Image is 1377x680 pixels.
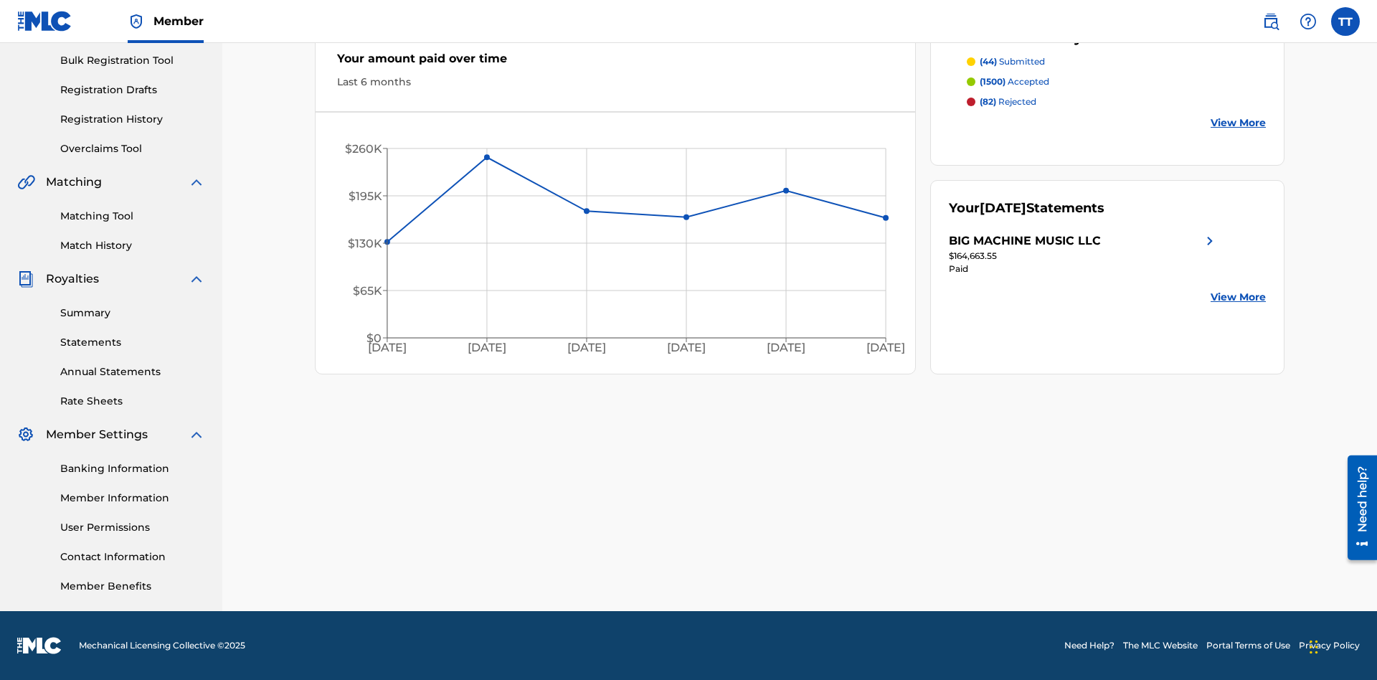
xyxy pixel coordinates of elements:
[1201,232,1219,250] img: right chevron icon
[60,53,205,68] a: Bulk Registration Tool
[60,394,205,409] a: Rate Sheets
[967,95,1267,108] a: (82) rejected
[60,364,205,379] a: Annual Statements
[967,75,1267,88] a: (1500) accepted
[188,174,205,191] img: expand
[980,55,1045,68] p: submitted
[1211,290,1266,305] a: View More
[337,50,894,75] div: Your amount paid over time
[17,174,35,191] img: Matching
[967,55,1267,68] a: (44) submitted
[949,199,1104,218] div: Your Statements
[1257,7,1285,36] a: Public Search
[349,189,382,203] tspan: $195K
[368,341,407,355] tspan: [DATE]
[468,341,506,355] tspan: [DATE]
[980,95,1036,108] p: rejected
[46,174,102,191] span: Matching
[949,232,1101,250] div: BIG MACHINE MUSIC LLC
[1123,639,1198,652] a: The MLC Website
[17,270,34,288] img: Royalties
[1294,7,1322,36] div: Help
[1211,115,1266,131] a: View More
[60,579,205,594] a: Member Benefits
[345,142,382,156] tspan: $260K
[17,11,72,32] img: MLC Logo
[46,426,148,443] span: Member Settings
[60,112,205,127] a: Registration History
[60,520,205,535] a: User Permissions
[60,491,205,506] a: Member Information
[337,75,894,90] div: Last 6 months
[980,56,997,67] span: (44)
[60,238,205,253] a: Match History
[60,461,205,476] a: Banking Information
[1262,13,1279,30] img: search
[188,426,205,443] img: expand
[366,331,382,345] tspan: $0
[980,75,1049,88] p: accepted
[949,250,1219,263] div: $164,663.55
[60,549,205,565] a: Contact Information
[128,13,145,30] img: Top Rightsholder
[767,341,805,355] tspan: [DATE]
[867,341,906,355] tspan: [DATE]
[980,96,996,107] span: (82)
[60,141,205,156] a: Overclaims Tool
[567,341,606,355] tspan: [DATE]
[1331,7,1360,36] div: User Menu
[1299,639,1360,652] a: Privacy Policy
[667,341,706,355] tspan: [DATE]
[79,639,245,652] span: Mechanical Licensing Collective © 2025
[1064,639,1115,652] a: Need Help?
[60,82,205,98] a: Registration Drafts
[1337,450,1377,567] iframe: Resource Center
[188,270,205,288] img: expand
[949,232,1219,275] a: BIG MACHINE MUSIC LLCright chevron icon$164,663.55Paid
[348,237,382,250] tspan: $130K
[980,76,1005,87] span: (1500)
[60,335,205,350] a: Statements
[1305,611,1377,680] iframe: Chat Widget
[46,270,99,288] span: Royalties
[980,200,1026,216] span: [DATE]
[1206,639,1290,652] a: Portal Terms of Use
[1310,625,1318,669] div: Drag
[60,209,205,224] a: Matching Tool
[949,263,1219,275] div: Paid
[60,306,205,321] a: Summary
[1300,13,1317,30] img: help
[353,284,382,298] tspan: $65K
[17,637,62,654] img: logo
[17,426,34,443] img: Member Settings
[153,13,204,29] span: Member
